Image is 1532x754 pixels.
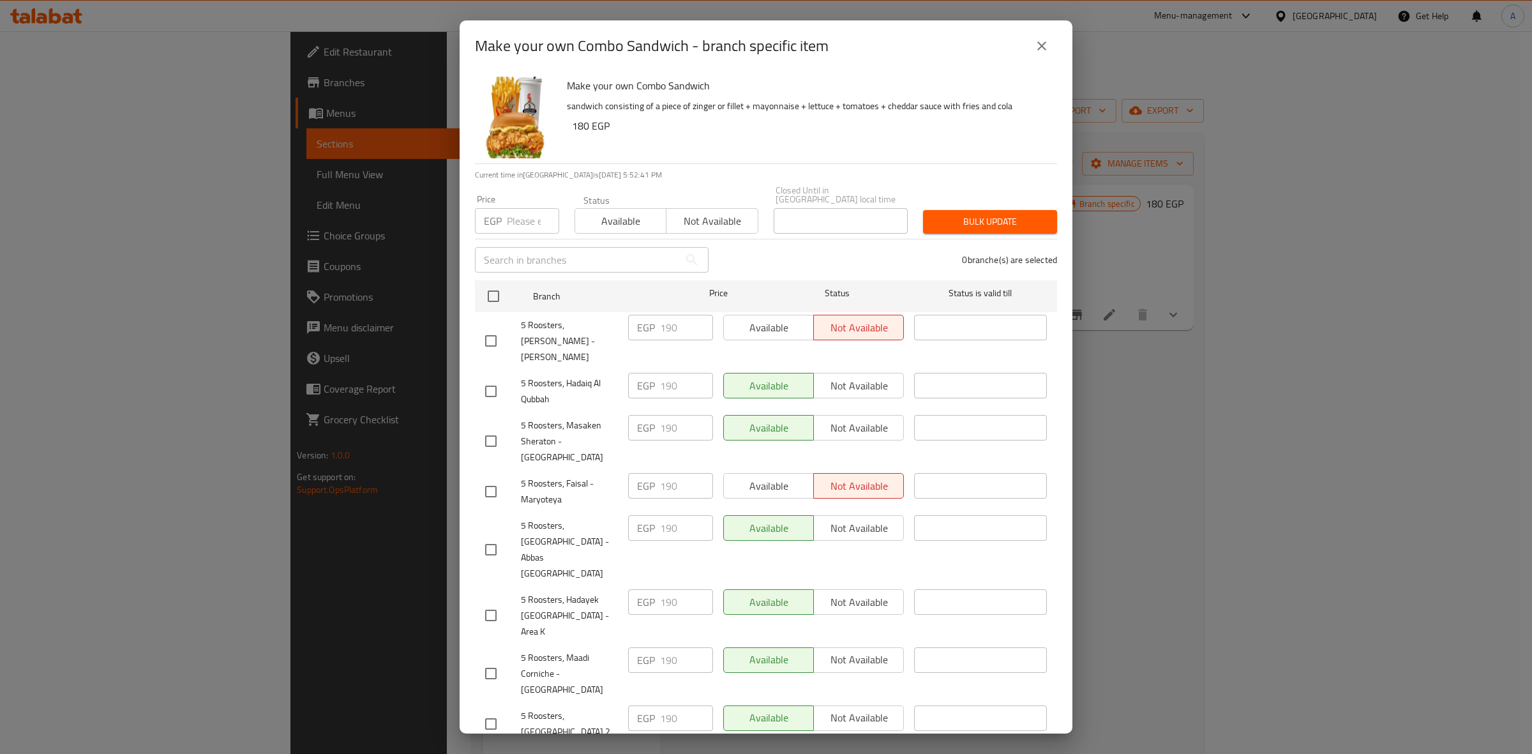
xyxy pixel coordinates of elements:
[574,208,666,234] button: Available
[660,473,713,499] input: Please enter price
[771,285,904,301] span: Status
[521,375,618,407] span: 5 Roosters, Hadaiq Al Qubbah
[676,285,761,301] span: Price
[637,594,655,610] p: EGP
[521,708,618,740] span: 5 Roosters, [GEOGRAPHIC_DATA] 2
[521,317,618,365] span: 5 Roosters, [PERSON_NAME] - [PERSON_NAME]
[666,208,758,234] button: Not available
[660,647,713,673] input: Please enter price
[567,77,1047,94] h6: Make your own Combo Sandwich
[475,247,679,273] input: Search in branches
[521,592,618,640] span: 5 Roosters, Hadayek [GEOGRAPHIC_DATA] - Area K
[914,285,1047,301] span: Status is valid till
[637,320,655,335] p: EGP
[521,476,618,508] span: 5 Roosters, Faisal - Maryoteya
[962,253,1057,266] p: 0 branche(s) are selected
[933,214,1047,230] span: Bulk update
[475,36,829,56] h2: Make your own Combo Sandwich - branch specific item
[475,169,1057,181] p: Current time in [GEOGRAPHIC_DATA] is [DATE] 5:52:41 PM
[637,520,655,536] p: EGP
[580,212,661,230] span: Available
[660,415,713,441] input: Please enter price
[660,589,713,615] input: Please enter price
[521,518,618,582] span: 5 Roosters, [GEOGRAPHIC_DATA] - Abbas [GEOGRAPHIC_DATA]
[567,98,1047,114] p: sandwich consisting of a piece of zinger or fillet + mayonnaise + lettuce + tomatoes + cheddar sa...
[637,711,655,726] p: EGP
[507,208,559,234] input: Please enter price
[660,515,713,541] input: Please enter price
[923,210,1057,234] button: Bulk update
[660,315,713,340] input: Please enter price
[637,652,655,668] p: EGP
[1026,31,1057,61] button: close
[484,213,502,229] p: EGP
[475,77,557,158] img: Make your own Combo Sandwich
[660,705,713,731] input: Please enter price
[533,289,666,305] span: Branch
[637,478,655,494] p: EGP
[637,378,655,393] p: EGP
[521,418,618,465] span: 5 Roosters, Masaken Sheraton - [GEOGRAPHIC_DATA]
[672,212,753,230] span: Not available
[660,373,713,398] input: Please enter price
[521,650,618,698] span: 5 Roosters, Maadi Corniche - [GEOGRAPHIC_DATA]
[637,420,655,435] p: EGP
[572,117,1047,135] h6: 180 EGP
